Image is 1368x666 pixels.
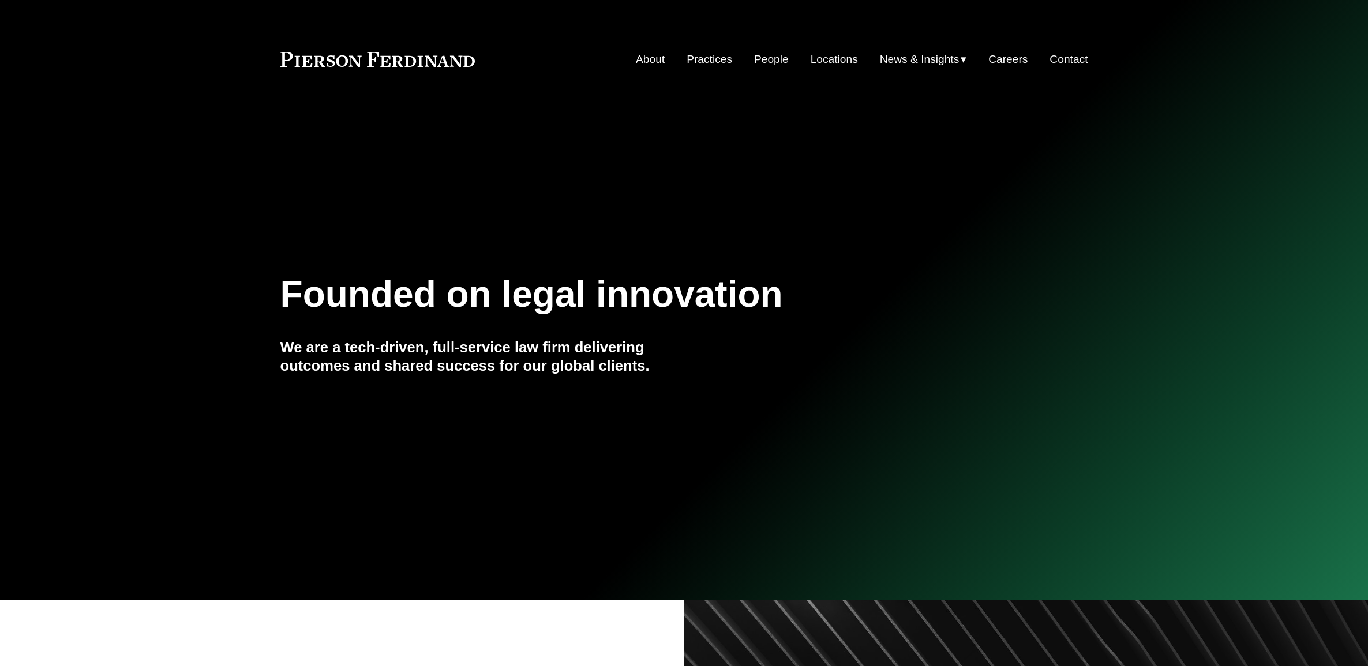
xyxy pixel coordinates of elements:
a: folder dropdown [880,48,967,70]
a: Careers [988,48,1028,70]
a: People [754,48,789,70]
h1: Founded on legal innovation [280,273,954,315]
a: About [636,48,665,70]
a: Practices [687,48,732,70]
h4: We are a tech-driven, full-service law firm delivering outcomes and shared success for our global... [280,338,684,375]
span: News & Insights [880,50,960,70]
a: Locations [811,48,858,70]
a: Contact [1050,48,1088,70]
